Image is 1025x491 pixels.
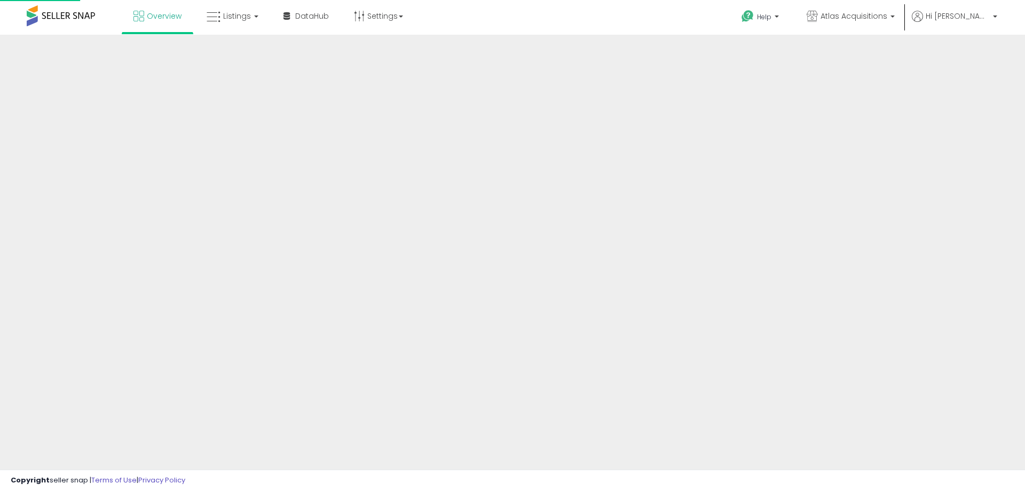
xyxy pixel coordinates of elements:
[733,2,790,35] a: Help
[821,11,887,21] span: Atlas Acquisitions
[223,11,251,21] span: Listings
[912,11,997,35] a: Hi [PERSON_NAME]
[757,12,771,21] span: Help
[926,11,990,21] span: Hi [PERSON_NAME]
[138,475,185,485] a: Privacy Policy
[741,10,754,23] i: Get Help
[91,475,137,485] a: Terms of Use
[295,11,329,21] span: DataHub
[11,476,185,486] div: seller snap | |
[11,475,50,485] strong: Copyright
[147,11,182,21] span: Overview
